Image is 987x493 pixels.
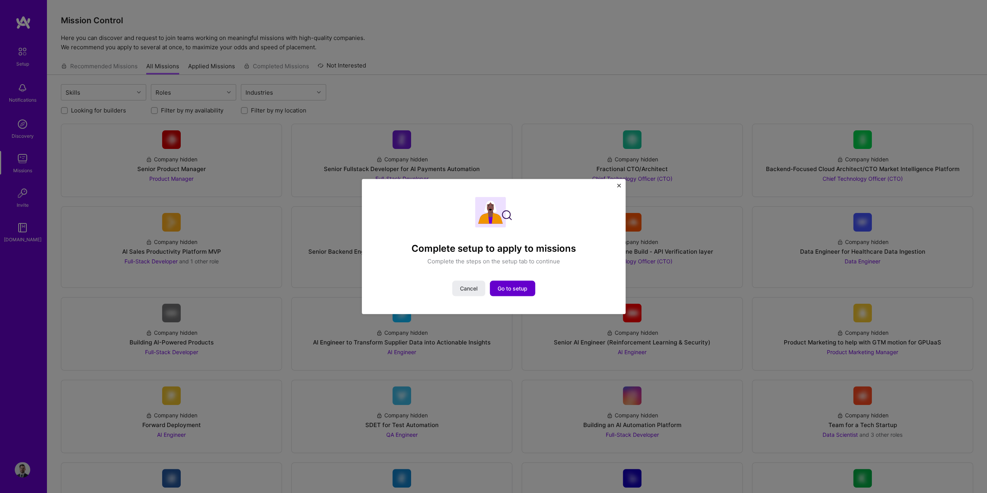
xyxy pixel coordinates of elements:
[452,281,485,296] button: Cancel
[617,183,621,192] button: Close
[460,285,477,292] span: Cancel
[475,197,512,227] img: Complete setup illustration
[427,257,560,265] p: Complete the steps on the setup tab to continue
[490,281,535,296] button: Go to setup
[411,243,576,254] h4: Complete setup to apply to missions
[498,285,527,292] span: Go to setup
